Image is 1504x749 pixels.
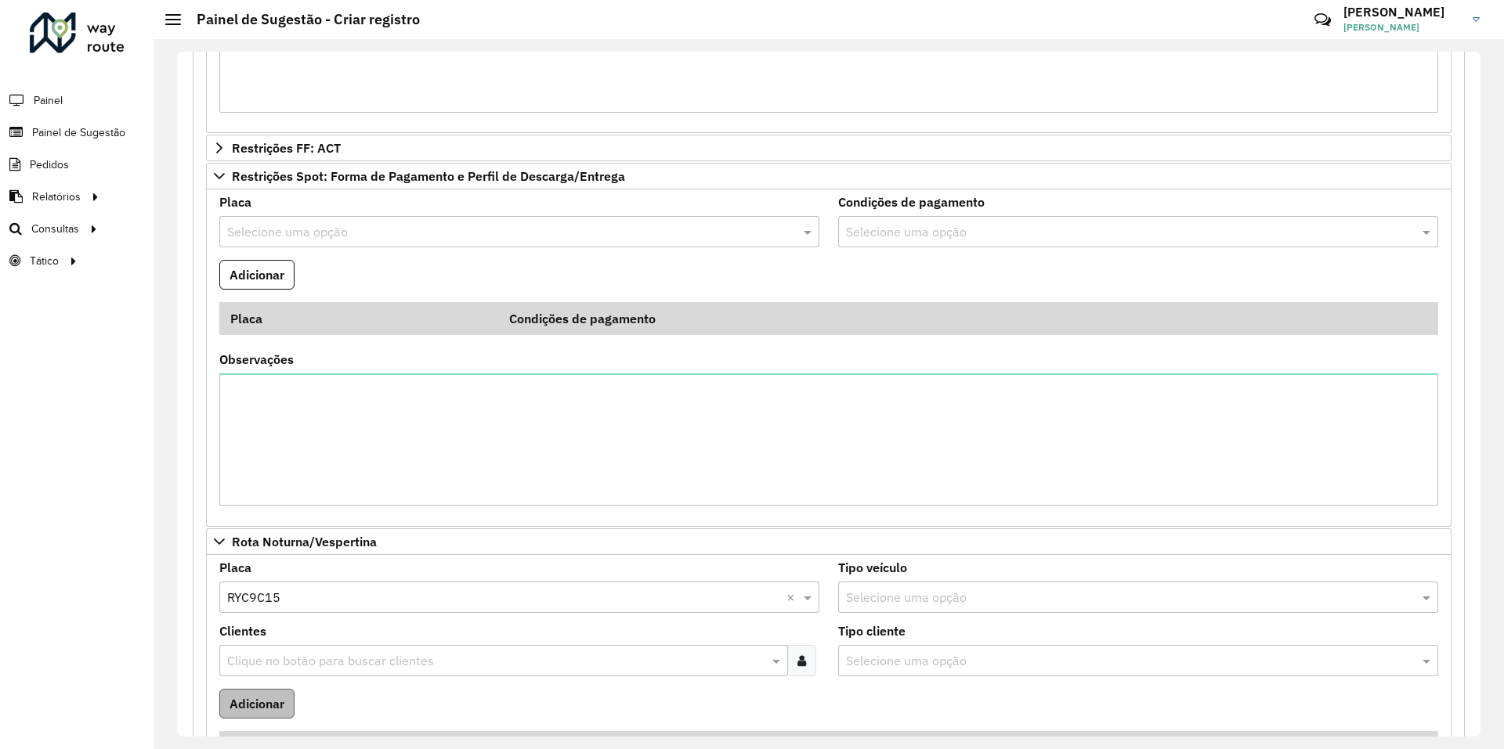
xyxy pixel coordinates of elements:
label: Placa [219,193,251,211]
label: Clientes [219,621,266,640]
span: Tático [30,253,59,269]
th: Condições de pagamento [498,302,1372,335]
span: [PERSON_NAME] [1343,20,1461,34]
button: Adicionar [219,260,295,290]
h3: [PERSON_NAME] [1343,5,1461,20]
h2: Painel de Sugestão - Criar registro [181,11,420,28]
label: Condições de pagamento [838,193,985,211]
a: Rota Noturna/Vespertina [206,528,1452,555]
label: Tipo veículo [838,558,907,577]
span: Painel [34,92,63,109]
span: Clear all [786,588,800,607]
a: Contato Rápido [1306,3,1339,37]
span: Pedidos [30,157,69,173]
span: Rota Noturna/Vespertina [232,535,377,548]
label: Observações [219,350,294,369]
span: Restrições Spot: Forma de Pagamento e Perfil de Descarga/Entrega [232,170,625,182]
label: Tipo cliente [838,621,906,640]
a: Restrições FF: ACT [206,135,1452,161]
label: Placa [219,558,251,577]
span: Painel de Sugestão [32,124,125,141]
th: Placa [219,302,498,335]
span: Restrições FF: ACT [232,142,341,154]
button: Adicionar [219,689,295,718]
span: Relatórios [32,189,81,205]
span: Consultas [31,221,79,237]
div: Restrições Spot: Forma de Pagamento e Perfil de Descarga/Entrega [206,189,1452,527]
a: Restrições Spot: Forma de Pagamento e Perfil de Descarga/Entrega [206,163,1452,189]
